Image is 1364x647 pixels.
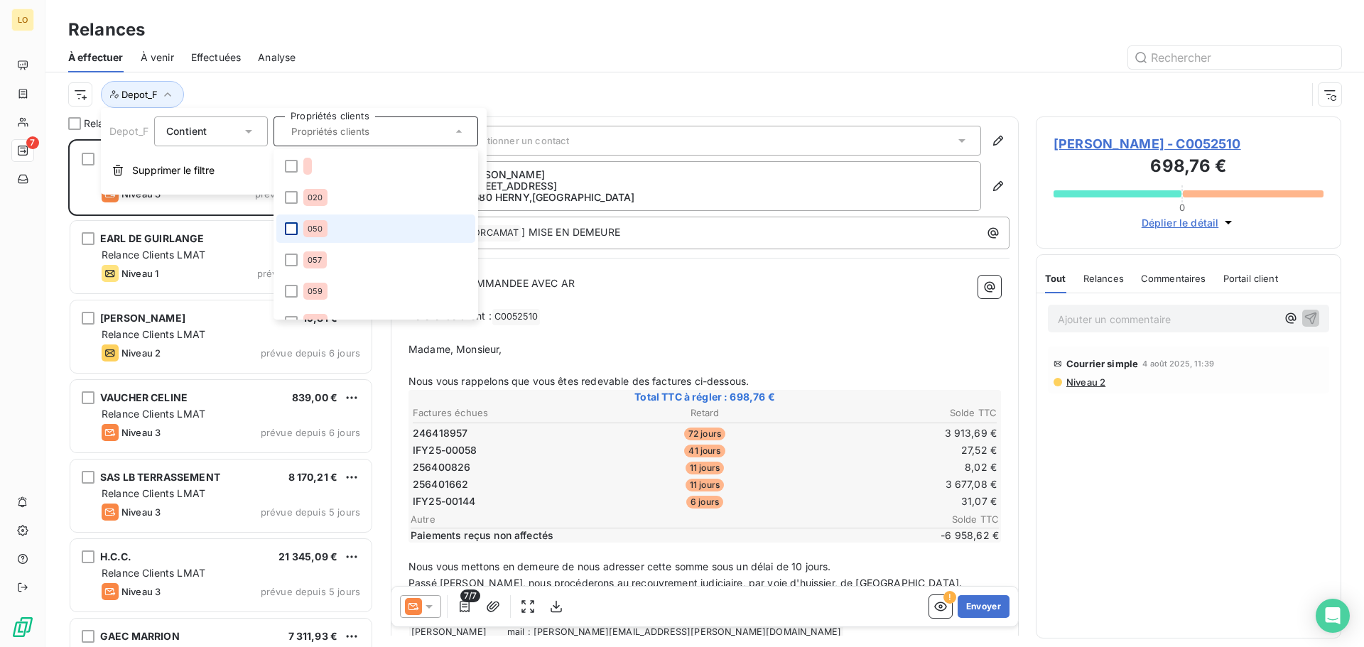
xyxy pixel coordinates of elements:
span: 065 [308,318,323,327]
span: Analyse [258,50,296,65]
h3: 698,76 € [1054,153,1324,182]
input: Propriétés clients [286,125,452,138]
span: 246418957 [413,426,467,440]
span: Solde TTC [914,513,999,525]
span: Nous vous mettons en demeure de nous adresser cette somme sous un délai de 10 jours. [408,560,831,572]
span: Total TTC à régler : 698,76 € [411,390,999,404]
button: Déplier le détail [1137,214,1240,231]
td: 27,52 € [803,442,997,458]
span: 21 345,09 € [278,550,337,562]
span: ] MISE EN DEMEURE [521,226,620,238]
span: prévue depuis 5 jours [261,506,360,518]
span: Niveau 3 [121,586,161,597]
span: [PERSON_NAME] [100,153,185,165]
div: grid [68,139,374,647]
span: Commentaires [1141,273,1206,284]
span: [PERSON_NAME] - C0052510 [1054,134,1324,153]
span: C0052510 [492,309,540,325]
span: Relance Clients LMAT [102,567,205,579]
button: Depot_F [101,81,184,108]
span: 7 311,93 € [288,630,338,642]
th: Factures échues [412,406,606,420]
span: VAUCHER CELINE [100,391,188,403]
span: [PERSON_NAME] mail : [PERSON_NAME][EMAIL_ADDRESS][PERSON_NAME][DOMAIN_NAME] [409,624,843,641]
span: Niveau 2 [1065,376,1105,388]
span: Niveau 3 [121,506,161,518]
span: À effectuer [68,50,124,65]
span: IFY25-00058 [413,443,477,457]
td: 31,07 € [803,494,997,509]
span: 41 jours [684,445,725,457]
button: Supprimer le filtre [101,155,487,186]
span: Relance Clients LMAT [102,328,205,340]
span: Relance Clients LMAT [102,249,205,261]
span: Courrier simple [1066,358,1138,369]
span: 057 [308,256,322,264]
span: 0 [1179,202,1185,213]
span: 050 [308,224,323,233]
span: 256400826 [413,460,470,474]
span: prévue depuis 12 jours [257,268,360,279]
span: 6 jours [686,496,723,509]
span: Sélectionner un contact [462,135,569,146]
span: Référence client : [408,310,492,322]
div: LO [11,9,34,31]
span: prévue depuis 6 jours [261,347,360,359]
span: H.C.C. [100,550,131,562]
span: 72 jours [684,428,725,440]
span: Supprimer le filtre [132,163,215,178]
span: 7 [26,136,39,149]
h3: Relances [68,17,145,43]
span: Autre [411,513,914,525]
span: 059 [308,287,323,295]
span: Relance Clients LMAT [102,408,205,420]
span: 8 170,21 € [288,471,338,483]
span: Paiements reçus non affectés [411,528,911,543]
span: Tout [1045,273,1066,284]
span: 4 août 2025, 11:39 [1142,359,1214,368]
span: SAS LB TERRASSEMENT [100,471,220,483]
span: Relances [1083,273,1124,284]
span: Niveau 3 [121,427,161,438]
span: Niveau 2 [121,347,161,359]
span: 256401662 [413,477,468,491]
span: Relance Clients LMAT [102,487,205,499]
span: EARL DE GUIRLANGE [100,232,205,244]
span: 7/7 [460,589,480,602]
span: Effectuées [191,50,242,65]
span: GAEC MARRION [100,630,180,642]
span: 020 [308,193,323,202]
span: Relances [84,116,126,131]
span: [PERSON_NAME] [100,312,185,324]
span: LORCAMAT [466,225,521,241]
span: Nous vous rappelons que vous êtes redevable des factures ci-dessous. [408,375,749,387]
span: 11 jours [686,479,724,491]
input: Rechercher [1128,46,1341,69]
span: -6 958,62 € [914,528,999,543]
span: Depot_F [109,125,148,137]
span: Portail client [1223,273,1278,284]
span: Contient [166,125,207,137]
span: Madame, Monsieur, [408,343,502,355]
p: [STREET_ADDRESS] [462,180,969,192]
span: prévue depuis 5 jours [261,586,360,597]
td: 3 913,69 € [803,425,997,441]
th: Retard [607,406,801,420]
span: 11 jours [686,462,724,474]
span: Passé [PERSON_NAME], nous procéderons au recouvrement judiciaire, par voie d'huissier, de [GEOGRA... [408,577,962,589]
td: 3 677,08 € [803,477,997,492]
span: IFY25-00144 [413,494,476,509]
span: Déplier le détail [1142,215,1219,230]
td: 8,02 € [803,460,997,475]
span: À venir [141,50,174,65]
p: [PERSON_NAME] [462,169,969,180]
button: Envoyer [958,595,1010,618]
span: Niveau 1 [121,268,158,279]
th: Solde TTC [803,406,997,420]
span: prévue depuis 6 jours [261,427,360,438]
div: Open Intercom Messenger [1316,599,1350,633]
span: 839,00 € [292,391,337,403]
p: 57580 HERNY , [GEOGRAPHIC_DATA] [462,192,969,203]
span: Depot_F [121,89,158,100]
img: Logo LeanPay [11,616,34,638]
